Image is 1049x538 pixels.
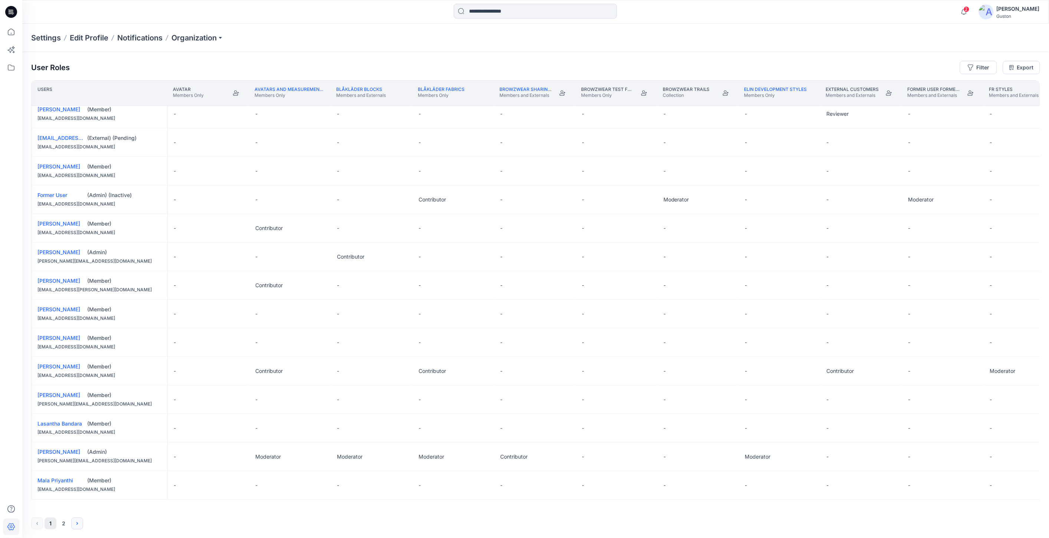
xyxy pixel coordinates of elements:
p: User Roles [31,63,70,72]
p: External Customers [826,86,879,92]
p: - [337,167,339,175]
div: [EMAIL_ADDRESS][DOMAIN_NAME] [37,429,161,436]
p: - [990,482,992,489]
p: - [419,110,421,118]
p: - [500,282,502,289]
p: - [827,139,829,146]
p: - [663,396,666,403]
p: - [419,253,421,260]
p: - [419,282,421,289]
p: - [337,310,339,318]
p: - [827,396,829,403]
p: - [419,224,421,232]
p: - [908,339,911,346]
p: Members Only [581,92,635,98]
img: avatar [979,4,994,19]
p: Moderator [663,196,689,203]
p: - [500,139,502,146]
p: - [990,282,992,289]
div: (Member) [87,334,161,342]
p: - [908,482,911,489]
p: - [174,282,176,289]
p: - [174,253,176,260]
p: - [827,482,829,489]
p: - [582,224,584,232]
p: Members and Externals [336,92,386,98]
p: - [419,167,421,175]
p: - [908,224,911,232]
div: (Member) [87,163,161,170]
p: - [500,482,502,489]
p: - [990,424,992,432]
p: - [500,110,502,118]
p: Contributor [419,367,446,375]
p: - [663,453,666,460]
p: - [337,482,339,489]
p: - [255,139,258,146]
p: - [745,253,747,260]
p: - [337,367,339,375]
button: Join [882,86,896,100]
p: - [990,196,992,203]
div: [EMAIL_ADDRESS][DOMAIN_NAME] [37,115,161,122]
p: - [174,139,176,146]
a: [PERSON_NAME] [37,335,80,341]
p: - [174,367,176,375]
p: Contributor [255,367,283,375]
a: [PERSON_NAME] [37,392,80,398]
button: Filter [960,61,997,74]
a: Export [1003,61,1040,74]
p: - [582,424,584,432]
p: - [582,110,584,118]
a: [PERSON_NAME] [37,106,80,112]
button: Join [719,86,732,100]
p: - [174,167,176,175]
p: Moderator [419,453,444,460]
p: - [500,310,502,318]
p: Contributor [337,253,364,260]
p: Members and Externals [499,92,553,98]
p: - [337,139,339,146]
a: BLÅKLÄDER BLOCKS [336,86,382,92]
p: Contributor [255,224,283,232]
p: - [500,367,502,375]
a: [PERSON_NAME] [37,449,80,455]
div: (Member) [87,363,161,370]
p: - [500,167,502,175]
div: [EMAIL_ADDRESS][PERSON_NAME][DOMAIN_NAME] [37,286,161,293]
p: Members and Externals [908,92,961,98]
a: Elin development styles [744,86,807,92]
div: (Member) [87,477,161,485]
p: Edit Profile [70,33,108,43]
p: - [174,110,176,118]
p: - [255,310,258,318]
div: [PERSON_NAME][EMAIL_ADDRESS][DOMAIN_NAME] [37,457,161,465]
p: Settings [31,33,61,43]
p: - [745,196,747,203]
p: - [582,253,584,260]
a: Avatars and measurement lists [255,86,336,92]
p: Members and Externals [826,92,879,98]
p: - [908,310,911,318]
p: - [419,424,421,432]
a: Browzwear Sharing folder [499,86,570,92]
p: - [827,196,829,203]
p: - [908,367,911,375]
button: 2 [58,518,70,529]
p: - [500,224,502,232]
p: Moderator [337,453,363,460]
p: - [663,224,666,232]
p: - [663,482,666,489]
p: - [255,482,258,489]
a: [PERSON_NAME] [37,163,80,170]
a: [PERSON_NAME] [37,220,80,227]
button: Join [637,86,651,100]
div: [EMAIL_ADDRESS][DOMAIN_NAME] [37,200,161,208]
p: Former User Former User's Personal Zone [908,86,961,92]
p: - [582,282,584,289]
div: (Member) [87,106,161,113]
div: Guston [997,13,1040,19]
div: [EMAIL_ADDRESS][DOMAIN_NAME] [37,229,161,236]
p: - [745,424,747,432]
p: - [990,339,992,346]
